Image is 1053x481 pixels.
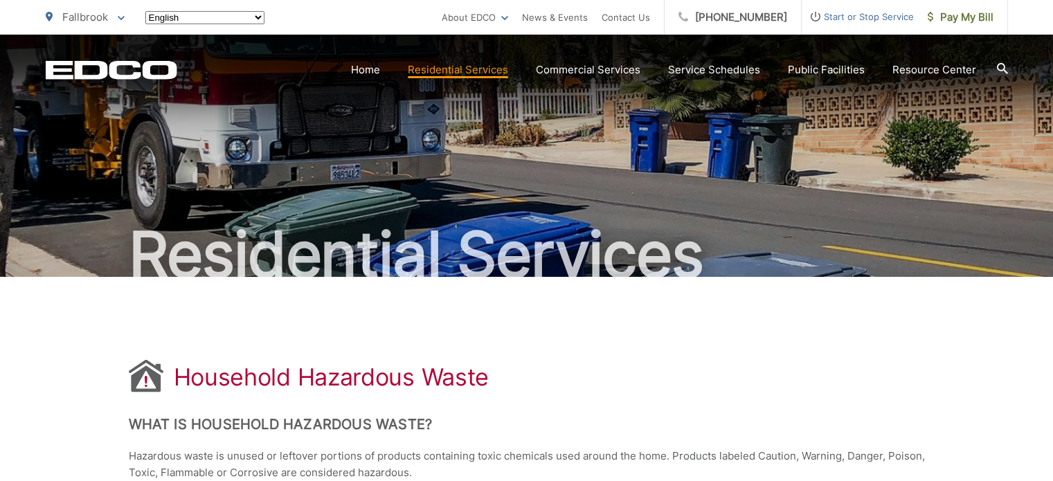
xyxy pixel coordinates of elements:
h2: What is Household Hazardous Waste? [129,416,925,433]
a: About EDCO [442,9,508,26]
a: Service Schedules [668,62,760,78]
a: Residential Services [408,62,508,78]
a: Commercial Services [536,62,640,78]
a: News & Events [522,9,588,26]
a: Home [351,62,380,78]
a: EDCD logo. Return to the homepage. [46,60,177,80]
span: Pay My Bill [928,9,993,26]
h2: Residential Services [46,220,1008,289]
p: Hazardous waste is unused or leftover portions of products containing toxic chemicals used around... [129,448,925,481]
h1: Household Hazardous Waste [174,363,489,391]
select: Select a language [145,11,264,24]
a: Public Facilities [788,62,865,78]
a: Contact Us [602,9,650,26]
span: Fallbrook [62,10,108,24]
a: Resource Center [892,62,976,78]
